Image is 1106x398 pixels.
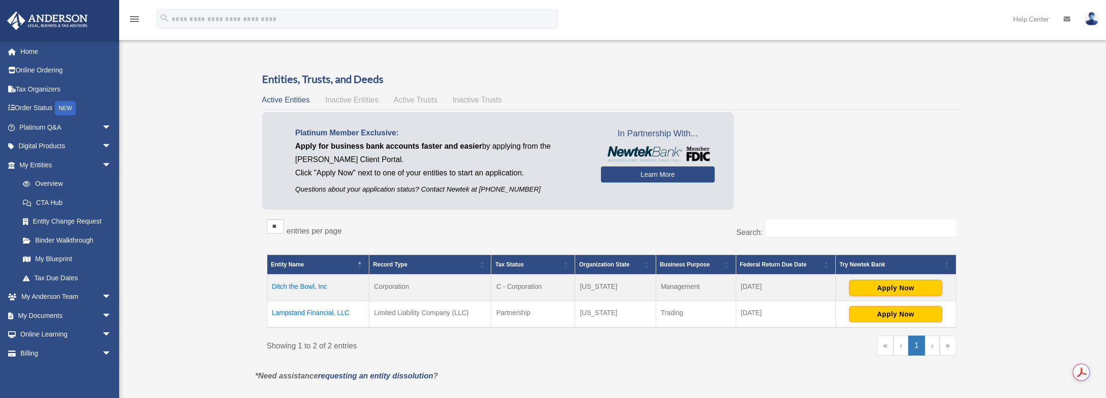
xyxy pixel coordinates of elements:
span: Entity Name [271,261,304,268]
span: arrow_drop_down [102,118,121,137]
td: Limited Liability Company (LLC) [369,301,491,327]
em: *Need assistance ? [255,372,438,380]
span: In Partnership With... [601,126,715,142]
span: arrow_drop_down [102,287,121,307]
a: Next [925,336,940,356]
th: Entity Name: Activate to invert sorting [267,255,369,275]
a: CTA Hub [13,193,121,212]
a: Billingarrow_drop_down [7,344,126,363]
a: Online Ordering [7,61,126,80]
td: Trading [656,301,736,327]
a: Platinum Q&Aarrow_drop_down [7,118,126,137]
a: Binder Walkthrough [13,231,121,250]
td: Management [656,275,736,301]
a: My Anderson Teamarrow_drop_down [7,287,126,306]
a: My Documentsarrow_drop_down [7,306,126,325]
a: Tax Organizers [7,80,126,99]
span: Active Entities [262,96,310,104]
span: Inactive Entities [325,96,378,104]
span: Organization State [579,261,629,268]
td: Partnership [491,301,575,327]
a: Events Calendar [7,363,126,382]
a: Home [7,42,126,61]
a: Learn More [601,166,715,183]
span: Record Type [373,261,407,268]
span: arrow_drop_down [102,344,121,363]
label: entries per page [287,227,342,235]
a: 1 [908,336,925,356]
button: Apply Now [849,306,942,322]
span: arrow_drop_down [102,155,121,175]
a: First [877,336,893,356]
a: Overview [13,174,116,194]
div: Try Newtek Bank [840,259,942,270]
p: by applying from the [PERSON_NAME] Client Portal. [295,140,587,166]
td: Ditch the Bowl, Inc [267,275,369,301]
a: Order StatusNEW [7,99,126,118]
a: Last [940,336,956,356]
td: Corporation [369,275,491,301]
td: C - Corporation [491,275,575,301]
img: Anderson Advisors Platinum Portal [4,11,91,30]
a: Digital Productsarrow_drop_down [7,137,126,156]
th: Try Newtek Bank : Activate to sort [835,255,956,275]
th: Record Type: Activate to sort [369,255,491,275]
span: Tax Status [495,261,524,268]
button: Apply Now [849,280,942,296]
td: Lampstand Financial, LLC [267,301,369,327]
a: requesting an entity dissolution [318,372,433,380]
div: Showing 1 to 2 of 2 entries [267,336,605,353]
div: NEW [55,101,76,115]
img: User Pic [1085,12,1099,26]
td: [US_STATE] [575,275,656,301]
p: Platinum Member Exclusive: [295,126,587,140]
span: Business Purpose [660,261,710,268]
td: [US_STATE] [575,301,656,327]
span: Federal Return Due Date [740,261,807,268]
a: Online Learningarrow_drop_down [7,325,126,344]
label: Search: [736,228,762,236]
a: My Entitiesarrow_drop_down [7,155,121,174]
a: Previous [893,336,908,356]
span: arrow_drop_down [102,306,121,326]
i: search [159,13,170,23]
th: Business Purpose: Activate to sort [656,255,736,275]
a: Entity Change Request [13,212,121,231]
h3: Entities, Trusts, and Deeds [262,72,961,87]
td: [DATE] [736,301,835,327]
span: arrow_drop_down [102,137,121,156]
p: Click "Apply Now" next to one of your entities to start an application. [295,166,587,180]
th: Federal Return Due Date: Activate to sort [736,255,835,275]
span: arrow_drop_down [102,325,121,345]
a: menu [129,17,140,25]
span: Inactive Trusts [453,96,502,104]
td: [DATE] [736,275,835,301]
p: Questions about your application status? Contact Newtek at [PHONE_NUMBER] [295,184,587,195]
a: Tax Due Dates [13,268,121,287]
th: Tax Status: Activate to sort [491,255,575,275]
th: Organization State: Activate to sort [575,255,656,275]
span: Active Trusts [394,96,437,104]
a: My Blueprint [13,250,121,269]
span: Apply for business bank accounts faster and easier [295,142,482,150]
img: NewtekBankLogoSM.png [606,146,710,162]
i: menu [129,13,140,25]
